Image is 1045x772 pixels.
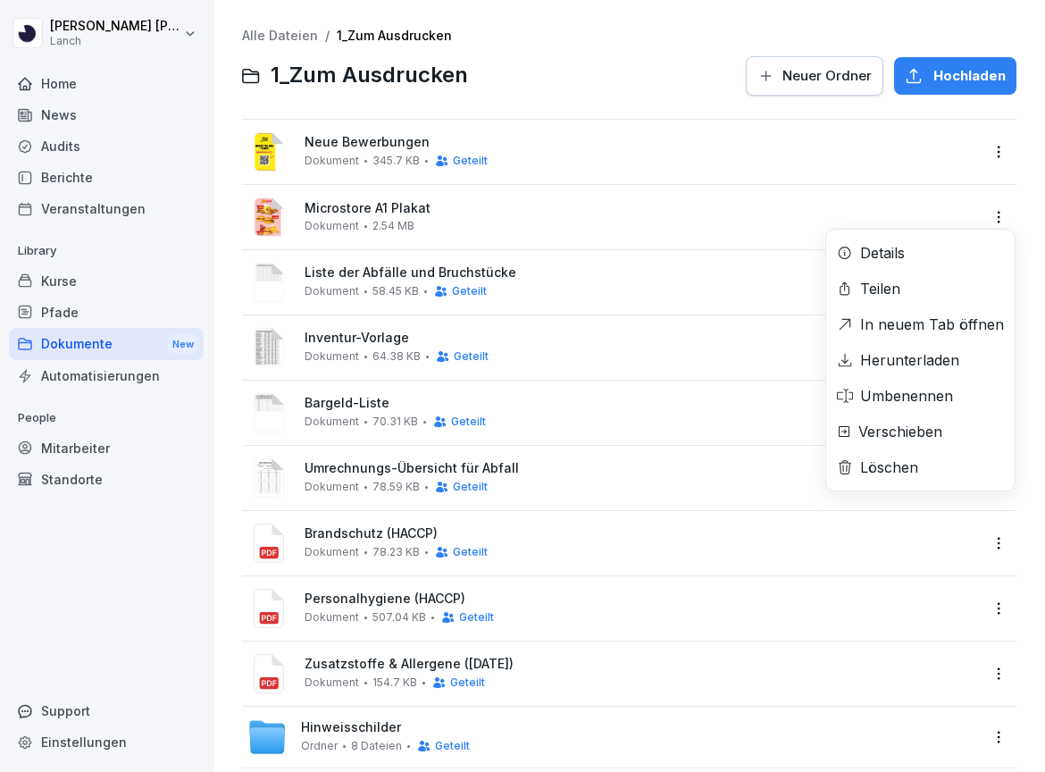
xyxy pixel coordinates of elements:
div: Umbenennen [860,385,953,407]
div: Verschieben [858,421,942,442]
span: Neuer Ordner [782,66,872,86]
div: Löschen [860,457,918,478]
div: Teilen [860,278,900,299]
div: Details [860,242,905,264]
div: In neuem Tab öffnen [860,314,1004,335]
div: Herunterladen [860,349,959,371]
span: Hochladen [933,66,1006,86]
